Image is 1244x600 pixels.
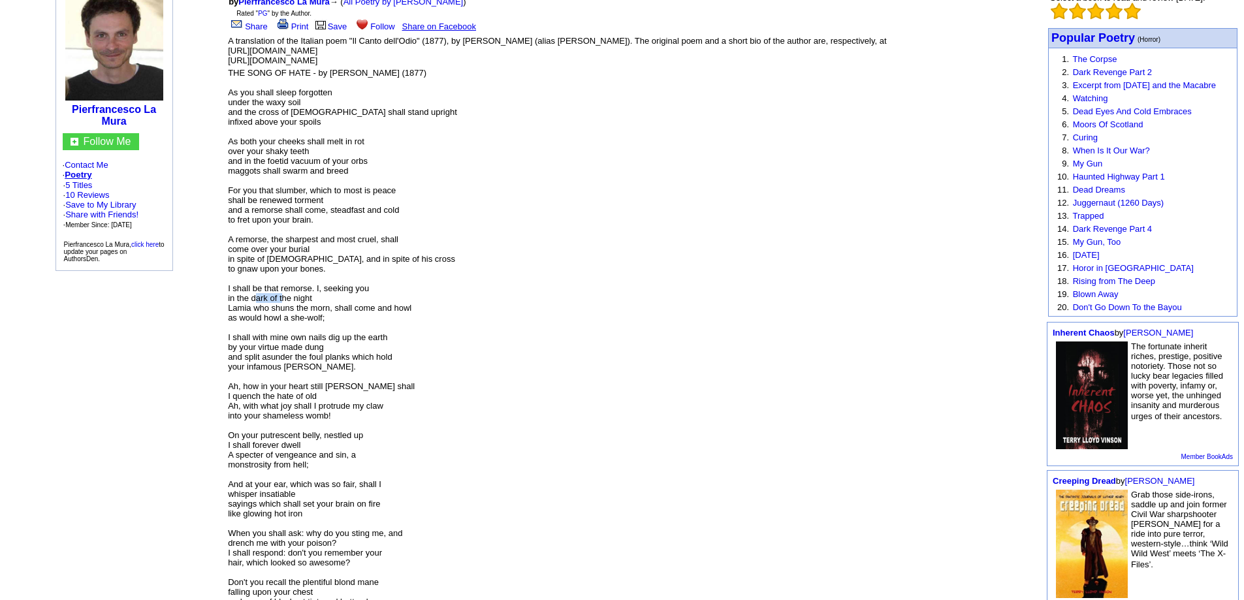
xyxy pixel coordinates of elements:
[1073,289,1119,299] a: Blown Away
[63,160,166,230] font: · ·
[1181,453,1233,460] a: Member BookAds
[1057,172,1069,182] font: 10.
[1053,328,1115,338] a: Inherent Chaos
[1073,119,1143,129] a: Moors Of Scotland
[65,210,138,219] a: Share with Friends!
[1123,328,1193,338] a: [PERSON_NAME]
[1062,80,1069,90] font: 3.
[1073,198,1164,208] a: Juggernaut (1260 Days)
[1073,146,1150,155] a: When Is It Our War?
[1053,476,1116,486] a: Creeping Dread
[1124,3,1141,20] img: bigemptystars.png
[65,180,92,190] a: 5 Titles
[1062,54,1069,64] font: 1.
[1056,490,1128,597] img: 25709.jpg
[1057,198,1069,208] font: 12.
[1053,328,1193,338] font: by
[72,104,156,127] a: Pierfrancesco La Mura
[1057,250,1069,260] font: 16.
[65,221,132,229] font: Member Since: [DATE]
[65,200,136,210] a: Save to My Library
[1073,159,1103,168] a: My Gun
[1125,476,1195,486] a: [PERSON_NAME]
[354,22,395,31] a: Follow
[1131,490,1228,569] font: Grab those side-irons, saddle up and join former Civil War sharpshooter [PERSON_NAME] for a ride ...
[357,18,368,29] img: heart.gif
[1057,185,1069,195] font: 11.
[65,160,108,170] a: Contact Me
[1073,237,1121,247] a: My Gun, Too
[1073,67,1152,77] a: Dark Revenge Part 2
[402,22,476,31] a: Share on Facebook
[1138,36,1160,43] font: (Horror)
[1073,302,1182,312] a: Don't Go Down To the Bayou
[1057,263,1069,273] font: 17.
[229,22,268,31] a: Share
[1073,276,1155,286] a: Rising from The Deep
[1073,185,1125,195] a: Dead Dreams
[228,36,886,65] font: A translation of the Italian poem "Il Canto dell'Odio" (1877), by [PERSON_NAME] (alias [PERSON_NA...
[63,200,139,229] font: · · ·
[231,19,242,29] img: share_page.gif
[1069,3,1086,20] img: bigemptystars.png
[1053,476,1194,486] font: by
[1072,54,1117,64] a: The Corpse
[1057,276,1069,286] font: 18.
[1106,3,1123,20] img: bigemptystars.png
[1057,211,1069,221] font: 13.
[1073,224,1152,234] a: Dark Revenge Part 4
[1062,106,1069,116] font: 5.
[1073,250,1100,260] a: [DATE]
[1062,146,1069,155] font: 8.
[1062,119,1069,129] font: 6.
[313,22,347,31] a: Save
[1051,33,1135,44] a: Popular Poetry
[1062,67,1069,77] font: 2.
[278,19,289,29] img: print.gif
[1073,133,1098,142] a: Curing
[1057,302,1069,312] font: 20.
[65,170,91,180] a: Poetry
[1073,263,1194,273] a: Horor in [GEOGRAPHIC_DATA]
[258,10,267,17] a: PG
[275,22,309,31] a: Print
[1072,211,1104,221] a: Trapped
[65,190,109,200] a: 10 Reviews
[1073,93,1108,103] a: Watching
[1057,289,1069,299] font: 19.
[1087,3,1104,20] img: bigemptystars.png
[1062,133,1069,142] font: 7.
[1056,341,1128,449] img: 79137.jpg
[64,241,165,262] font: Pierfrancesco La Mura, to update your pages on AuthorsDen.
[1062,159,1069,168] font: 9.
[63,180,139,229] font: · ·
[1057,224,1069,234] font: 14.
[1057,237,1069,247] font: 15.
[131,241,159,248] a: click here
[313,19,328,29] img: library.gif
[71,138,78,146] img: gc.jpg
[1131,341,1223,421] font: The fortunate inherit riches, prestige, positive notoriety. Those not so lucky bear legacies fill...
[1051,3,1068,20] img: bigemptystars.png
[1073,80,1216,90] a: Excerpt from [DATE] and the Macabre
[1062,93,1069,103] font: 4.
[1051,31,1135,44] font: Popular Poetry
[236,10,311,17] font: Rated " " by the Author.
[84,136,131,147] a: Follow Me
[1073,106,1192,116] a: Dead Eyes And Cold Embraces
[1073,172,1165,182] a: Haunted Highway Part 1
